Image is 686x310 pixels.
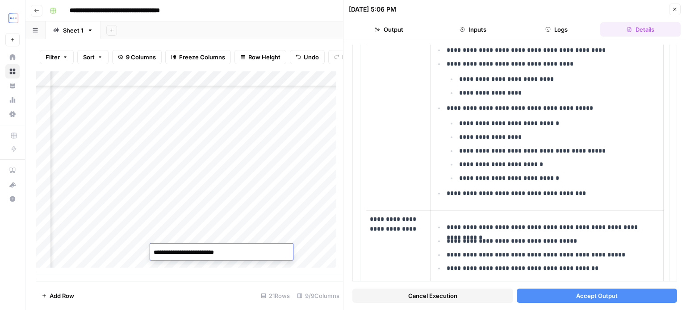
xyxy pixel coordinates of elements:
a: Browse [5,64,20,79]
span: Add Row [50,291,74,300]
button: Row Height [234,50,286,64]
button: Output [349,22,429,37]
button: Cancel Execution [352,289,513,303]
a: AirOps Academy [5,163,20,178]
span: Freeze Columns [179,53,225,62]
span: 9 Columns [126,53,156,62]
button: What's new? [5,178,20,192]
button: Help + Support [5,192,20,206]
button: Inputs [433,22,513,37]
img: TripleDart Logo [5,10,21,26]
button: Details [600,22,681,37]
div: 21 Rows [257,289,293,303]
div: What's new? [6,178,19,191]
button: Accept Output [517,289,678,303]
a: Settings [5,107,20,121]
a: Usage [5,93,20,107]
span: Sort [83,53,95,62]
div: 9/9 Columns [293,289,343,303]
span: Cancel Execution [408,291,457,300]
a: Your Data [5,79,20,93]
button: Freeze Columns [165,50,231,64]
div: Sheet 1 [63,26,84,35]
button: Redo [328,50,362,64]
span: Filter [46,53,60,62]
button: Workspace: TripleDart [5,7,20,29]
button: Logs [517,22,597,37]
span: Row Height [248,53,280,62]
button: Sort [77,50,109,64]
a: Home [5,50,20,64]
span: Undo [304,53,319,62]
div: [DATE] 5:06 PM [349,5,396,14]
button: Undo [290,50,325,64]
button: Add Row [36,289,79,303]
a: Sheet 1 [46,21,101,39]
button: 9 Columns [112,50,162,64]
button: Filter [40,50,74,64]
span: Accept Output [576,291,618,300]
